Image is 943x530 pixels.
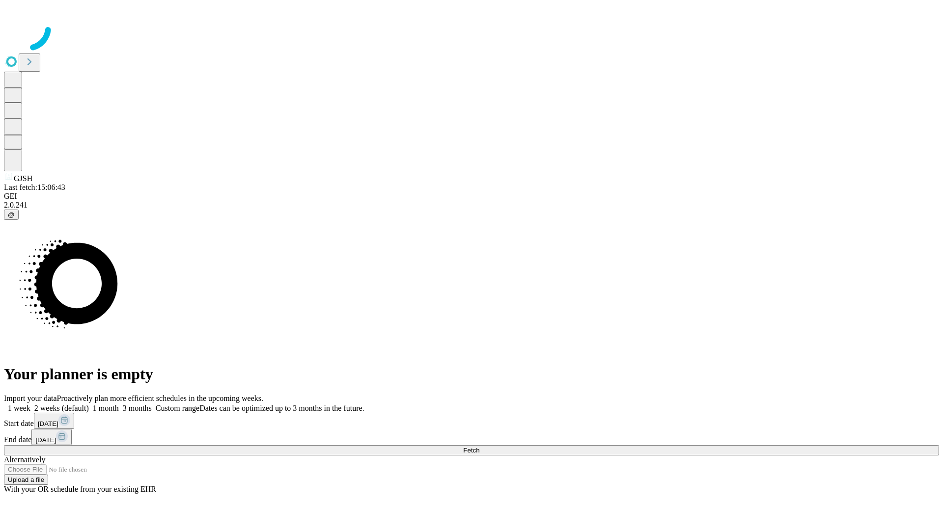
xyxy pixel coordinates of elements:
[4,429,939,445] div: End date
[4,475,48,485] button: Upload a file
[4,192,939,201] div: GEI
[4,201,939,210] div: 2.0.241
[123,404,152,412] span: 3 months
[8,211,15,218] span: @
[4,445,939,455] button: Fetch
[4,485,156,493] span: With your OR schedule from your existing EHR
[4,455,45,464] span: Alternatively
[4,413,939,429] div: Start date
[31,429,72,445] button: [DATE]
[93,404,119,412] span: 1 month
[57,394,263,402] span: Proactively plan more efficient schedules in the upcoming weeks.
[34,413,74,429] button: [DATE]
[8,404,30,412] span: 1 week
[4,210,19,220] button: @
[463,447,479,454] span: Fetch
[4,183,65,191] span: Last fetch: 15:06:43
[4,365,939,383] h1: Your planner is empty
[4,394,57,402] span: Import your data
[38,420,58,427] span: [DATE]
[156,404,199,412] span: Custom range
[34,404,89,412] span: 2 weeks (default)
[199,404,364,412] span: Dates can be optimized up to 3 months in the future.
[35,436,56,444] span: [DATE]
[14,174,32,183] span: GJSH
